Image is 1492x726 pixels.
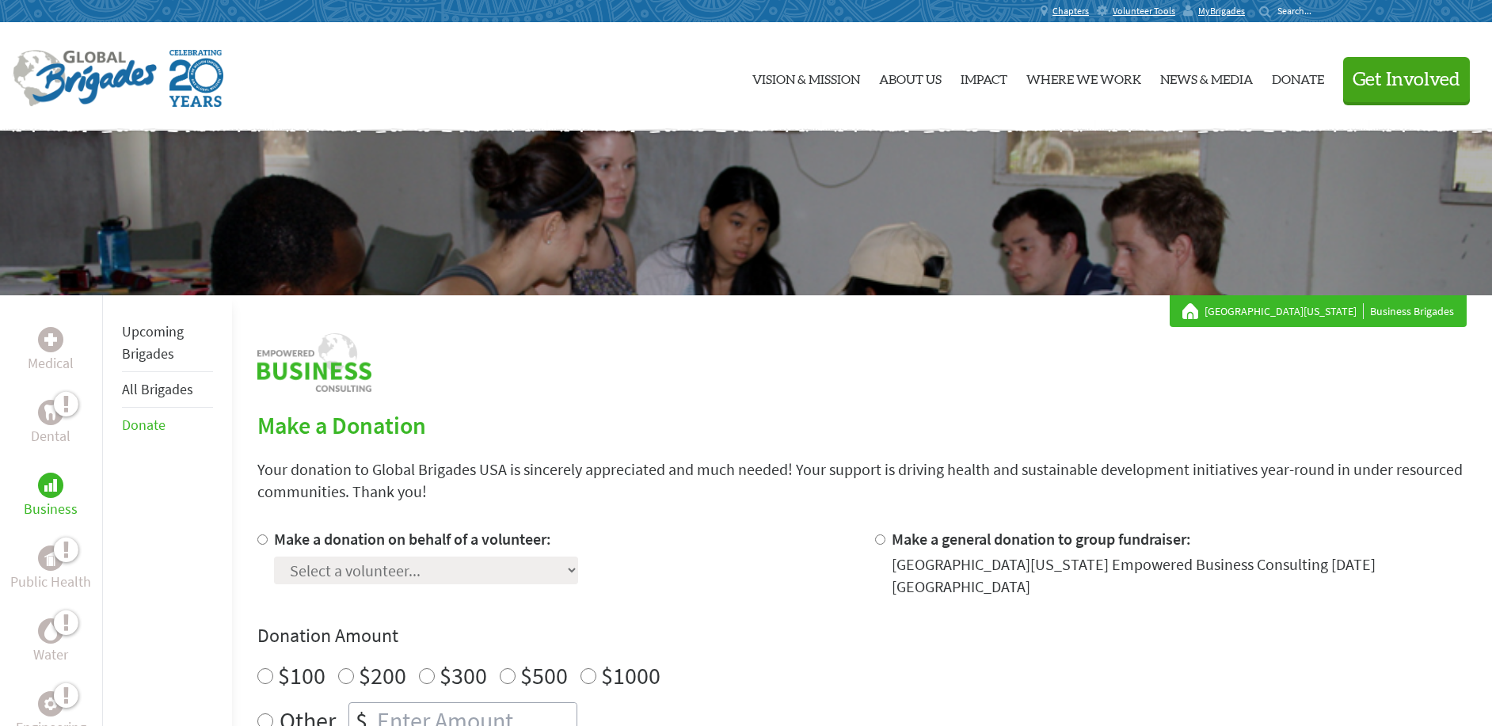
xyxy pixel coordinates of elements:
[1160,36,1253,118] a: News & Media
[1198,5,1245,17] span: MyBrigades
[24,473,78,520] a: BusinessBusiness
[1277,5,1323,17] input: Search...
[169,50,223,107] img: Global Brigades Celebrating 20 Years
[122,380,193,398] a: All Brigades
[24,498,78,520] p: Business
[892,553,1467,598] div: [GEOGRAPHIC_DATA][US_STATE] Empowered Business Consulting [DATE] [GEOGRAPHIC_DATA]
[38,618,63,644] div: Water
[1272,36,1324,118] a: Donate
[38,691,63,716] div: Engineering
[44,405,57,420] img: Dental
[10,545,91,593] a: Public HealthPublic Health
[28,327,74,374] a: MedicalMedical
[440,660,487,690] label: $300
[752,36,860,118] a: Vision & Mission
[44,550,57,566] img: Public Health
[257,458,1467,503] p: Your donation to Global Brigades USA is sincerely appreciated and much needed! Your support is dr...
[122,408,214,443] li: Donate
[1052,5,1089,17] span: Chapters
[38,545,63,571] div: Public Health
[520,660,568,690] label: $500
[359,660,406,690] label: $200
[10,571,91,593] p: Public Health
[601,660,660,690] label: $1000
[122,322,184,363] a: Upcoming Brigades
[122,416,166,434] a: Donate
[44,333,57,346] img: Medical
[28,352,74,374] p: Medical
[257,333,371,392] img: logo-business.png
[44,697,57,710] img: Engineering
[1026,36,1141,118] a: Where We Work
[1113,5,1175,17] span: Volunteer Tools
[38,400,63,425] div: Dental
[1205,303,1364,319] a: [GEOGRAPHIC_DATA][US_STATE]
[1182,303,1454,319] div: Business Brigades
[961,36,1007,118] a: Impact
[274,529,551,549] label: Make a donation on behalf of a volunteer:
[122,314,214,372] li: Upcoming Brigades
[13,50,157,107] img: Global Brigades Logo
[44,621,57,640] img: Water
[257,411,1467,439] h2: Make a Donation
[892,529,1191,549] label: Make a general donation to group fundraiser:
[879,36,942,118] a: About Us
[44,479,57,492] img: Business
[31,425,70,447] p: Dental
[38,473,63,498] div: Business
[38,327,63,352] div: Medical
[33,644,68,666] p: Water
[278,660,325,690] label: $100
[1343,57,1470,102] button: Get Involved
[33,618,68,666] a: WaterWater
[1353,70,1460,89] span: Get Involved
[31,400,70,447] a: DentalDental
[257,623,1467,648] h4: Donation Amount
[122,372,214,408] li: All Brigades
